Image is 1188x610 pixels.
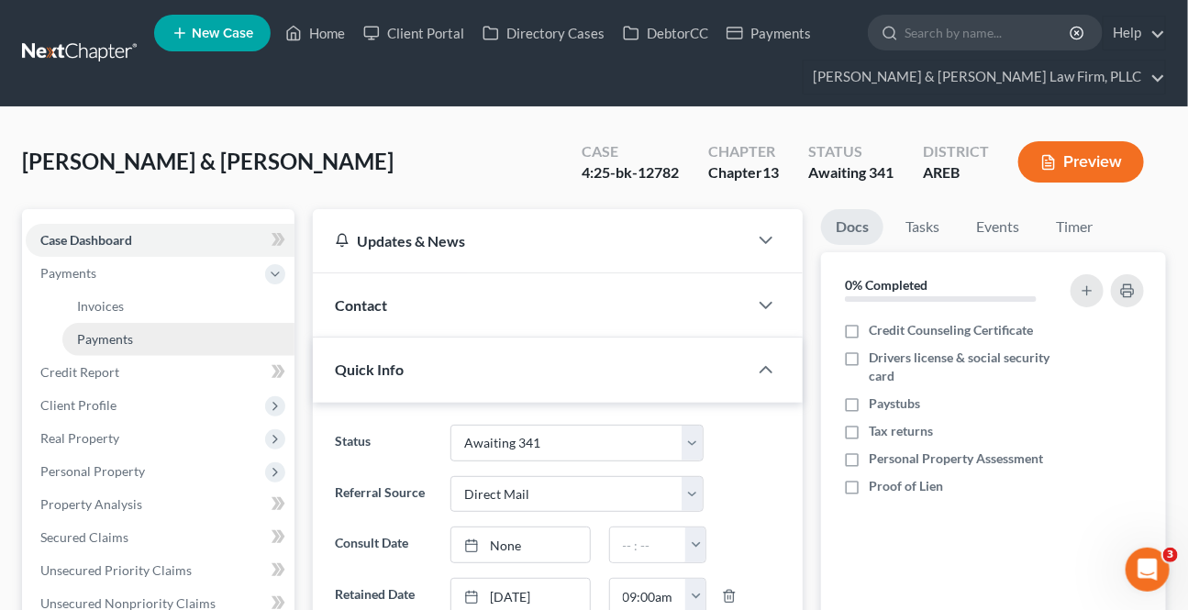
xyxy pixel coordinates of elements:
[62,323,294,356] a: Payments
[582,141,679,162] div: Case
[717,17,820,50] a: Payments
[326,476,442,513] label: Referral Source
[905,16,1072,50] input: Search by name...
[335,231,726,250] div: Updates & News
[1126,548,1170,592] iframe: Intercom live chat
[762,163,779,181] span: 13
[923,162,989,183] div: AREB
[276,17,354,50] a: Home
[26,224,294,257] a: Case Dashboard
[1163,548,1178,562] span: 3
[869,477,943,495] span: Proof of Lien
[40,397,117,413] span: Client Profile
[40,562,192,578] span: Unsecured Priority Claims
[40,232,132,248] span: Case Dashboard
[891,209,954,245] a: Tasks
[1041,209,1107,245] a: Timer
[804,61,1165,94] a: [PERSON_NAME] & [PERSON_NAME] Law Firm, PLLC
[708,141,779,162] div: Chapter
[40,430,119,446] span: Real Property
[869,394,920,413] span: Paystubs
[40,463,145,479] span: Personal Property
[354,17,473,50] a: Client Portal
[192,27,253,40] span: New Case
[26,356,294,389] a: Credit Report
[582,162,679,183] div: 4:25-bk-12782
[610,527,687,562] input: -- : --
[1104,17,1165,50] a: Help
[1018,141,1144,183] button: Preview
[77,331,133,347] span: Payments
[808,141,894,162] div: Status
[40,529,128,545] span: Secured Claims
[26,554,294,587] a: Unsecured Priority Claims
[335,296,387,314] span: Contact
[22,148,394,174] span: [PERSON_NAME] & [PERSON_NAME]
[62,290,294,323] a: Invoices
[26,521,294,554] a: Secured Claims
[451,527,589,562] a: None
[808,162,894,183] div: Awaiting 341
[40,496,142,512] span: Property Analysis
[869,422,933,440] span: Tax returns
[40,364,119,380] span: Credit Report
[77,298,124,314] span: Invoices
[869,321,1033,339] span: Credit Counseling Certificate
[26,488,294,521] a: Property Analysis
[869,449,1043,468] span: Personal Property Assessment
[845,277,927,293] strong: 0% Completed
[614,17,717,50] a: DebtorCC
[708,162,779,183] div: Chapter
[473,17,614,50] a: Directory Cases
[961,209,1034,245] a: Events
[923,141,989,162] div: District
[326,527,442,563] label: Consult Date
[869,349,1064,385] span: Drivers license & social security card
[821,209,883,245] a: Docs
[335,360,404,378] span: Quick Info
[326,425,442,461] label: Status
[40,265,96,281] span: Payments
